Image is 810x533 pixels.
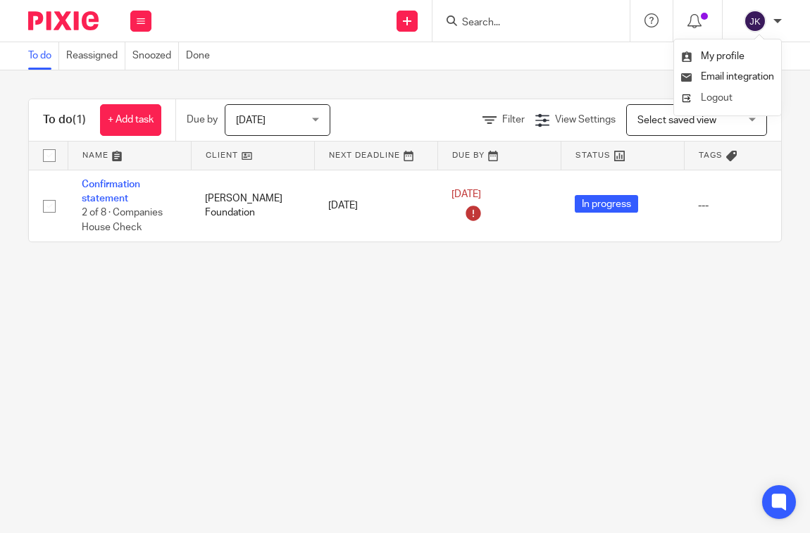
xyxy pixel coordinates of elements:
h1: To do [43,113,86,127]
a: Snoozed [132,42,179,70]
img: Pixie [28,11,99,30]
a: Logout [681,88,774,108]
span: (1) [73,114,86,125]
a: To do [28,42,59,70]
td: [DATE] [314,170,437,242]
a: My profile [681,51,744,61]
span: My profile [701,51,744,61]
input: Search [461,17,587,30]
span: [DATE] [451,189,481,199]
span: Select saved view [637,115,716,125]
span: Tags [699,151,723,159]
p: Due by [187,113,218,127]
span: 2 of 8 · Companies House Check [82,208,163,232]
img: svg%3E [744,10,766,32]
span: [DATE] [236,115,266,125]
span: Logout [701,93,733,103]
span: View Settings [555,115,616,125]
span: In progress [575,195,638,213]
td: [PERSON_NAME] Foundation [191,170,314,242]
a: Email integration [681,72,774,82]
div: --- [698,199,793,213]
a: + Add task [100,104,161,136]
span: Email integration [701,72,774,82]
a: Confirmation statement [82,180,140,203]
span: Filter [502,115,525,125]
a: Done [186,42,217,70]
a: Reassigned [66,42,125,70]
